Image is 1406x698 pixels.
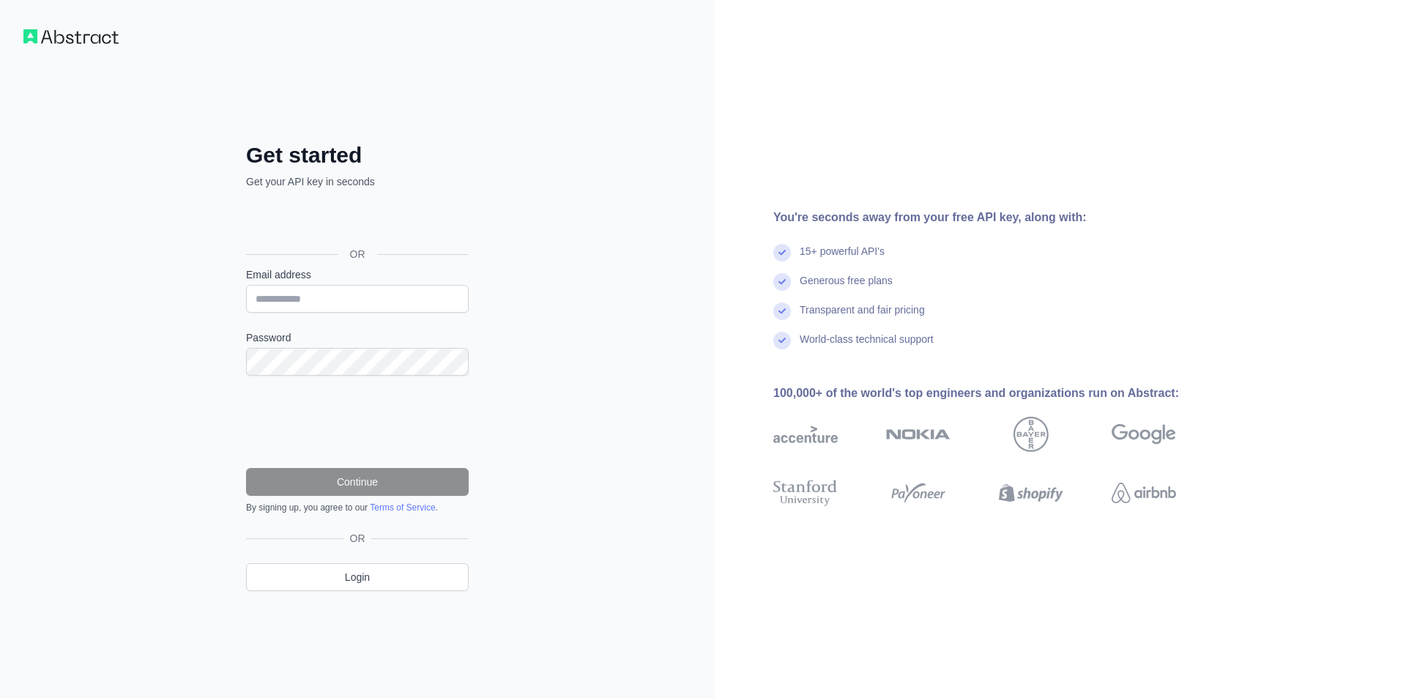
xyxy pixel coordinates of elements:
[800,302,925,332] div: Transparent and fair pricing
[246,174,469,189] p: Get your API key in seconds
[246,563,469,591] a: Login
[800,273,893,302] div: Generous free plans
[246,142,469,168] h2: Get started
[246,267,469,282] label: Email address
[1112,477,1176,509] img: airbnb
[800,244,885,273] div: 15+ powerful API's
[773,302,791,320] img: check mark
[773,385,1223,402] div: 100,000+ of the world's top engineers and organizations run on Abstract:
[800,332,934,361] div: World-class technical support
[246,330,469,345] label: Password
[999,477,1063,509] img: shopify
[246,502,469,513] div: By signing up, you agree to our .
[773,273,791,291] img: check mark
[886,417,951,452] img: nokia
[773,417,838,452] img: accenture
[1013,417,1049,452] img: bayer
[773,477,838,509] img: stanford university
[773,244,791,261] img: check mark
[344,531,371,546] span: OR
[773,209,1223,226] div: You're seconds away from your free API key, along with:
[1112,417,1176,452] img: google
[886,477,951,509] img: payoneer
[23,29,119,44] img: Workflow
[246,468,469,496] button: Continue
[370,502,435,513] a: Terms of Service
[338,247,377,261] span: OR
[239,205,473,237] iframe: Кнопка "Войти с аккаунтом Google"
[773,332,791,349] img: check mark
[246,393,469,450] iframe: reCAPTCHA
